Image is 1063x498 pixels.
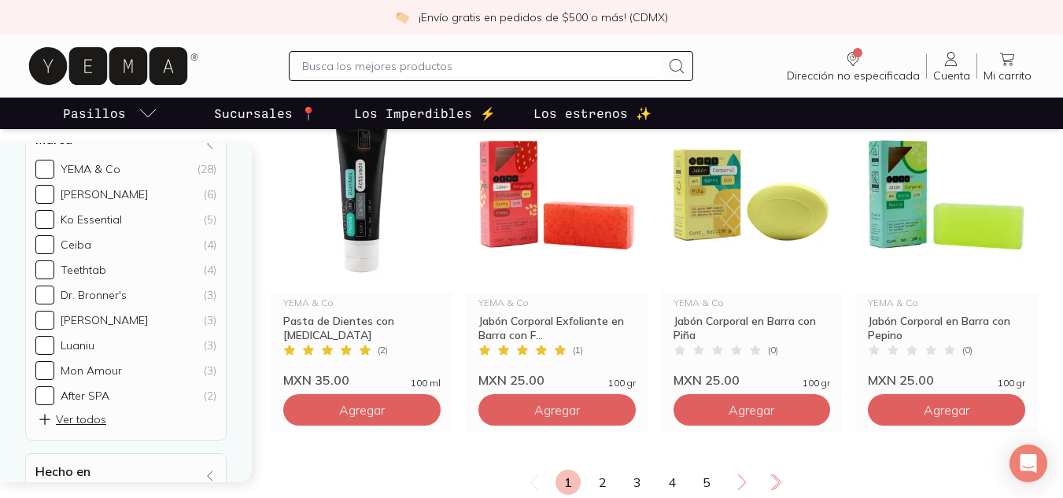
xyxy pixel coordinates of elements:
[61,288,127,302] div: Dr. Bronner's
[60,98,161,129] a: pasillo-todos-link
[339,402,385,418] span: Agregar
[302,57,662,76] input: Busca los mejores productos
[530,98,655,129] a: Los estrenos ✨
[573,345,583,355] span: ( 1 )
[351,98,499,129] a: Los Imperdibles ⚡️
[35,463,90,479] h4: Hecho en
[694,470,719,495] a: 5
[933,68,970,83] span: Cuenta
[533,104,651,123] p: Los estrenos ✨
[478,314,636,342] div: Jabón Corporal Exfoliante en Barra con F...
[478,298,636,308] div: YEMA & Co
[466,98,648,388] a: Jabón Corporal Exfoliante en Barra con Fresa YEMAYEMA & CoJabón Corporal Exfoliante en Barra con ...
[998,378,1025,388] span: 100 gr
[204,338,216,352] div: (3)
[868,372,934,388] span: MXN 25.00
[25,121,227,441] div: Marca
[781,50,926,83] a: Dirección no especificada
[271,98,453,388] a: Pasta de Dientes con Carbón ActivadoYEMA & CoPasta de Dientes con [MEDICAL_DATA](2)MXN 35.00100 ml
[674,298,831,308] div: YEMA & Co
[214,104,316,123] p: Sucursales 📍
[855,98,1038,292] img: Jabón Corporal en Barra con Pepino
[204,238,216,252] div: (4)
[354,104,496,123] p: Los Imperdibles ⚡️
[674,314,831,342] div: Jabón Corporal en Barra con Piña
[768,345,778,355] span: ( 0 )
[661,98,843,388] a: Jabón Corporal en Barra con PiñaYEMA & CoJabón Corporal en Barra con Piña(0)MXN 25.00100 gr
[608,378,636,388] span: 100 gr
[984,68,1032,83] span: Mi carrito
[37,411,106,427] span: Ver todos
[204,363,216,378] div: (3)
[35,160,54,179] input: YEMA & Co(28)
[419,9,668,25] p: ¡Envío gratis en pedidos de $500 o más! (CDMX)
[35,386,54,405] input: After SPA(2)
[283,314,441,342] div: Pasta de Dientes con [MEDICAL_DATA]
[61,238,91,252] div: Ceiba
[61,389,109,403] div: After SPA
[211,98,319,129] a: Sucursales 📍
[927,50,976,83] a: Cuenta
[411,378,441,388] span: 100 ml
[61,338,94,352] div: Luaniu
[868,314,1025,342] div: Jabón Corporal en Barra con Pepino
[61,212,122,227] div: Ko Essential
[924,402,969,418] span: Agregar
[478,372,544,388] span: MXN 25.00
[729,402,774,418] span: Agregar
[395,10,409,24] img: check
[204,187,216,201] div: (6)
[962,345,973,355] span: ( 0 )
[283,394,441,426] button: Agregar
[803,378,830,388] span: 100 gr
[674,394,831,426] button: Agregar
[61,313,148,327] div: [PERSON_NAME]
[466,98,648,292] img: Jabón Corporal Exfoliante en Barra con Fresa YEMA
[977,50,1038,83] a: Mi carrito
[534,402,580,418] span: Agregar
[35,336,54,355] input: Luaniu(3)
[35,185,54,204] input: [PERSON_NAME](6)
[61,263,106,277] div: Teethtab
[35,311,54,330] input: [PERSON_NAME](3)
[661,98,843,292] img: Jabón Corporal en Barra con Piña
[283,298,441,308] div: YEMA & Co
[855,98,1038,388] a: Jabón Corporal en Barra con PepinoYEMA & CoJabón Corporal en Barra con Pepino(0)MXN 25.00100 gr
[555,470,581,495] a: 1
[1009,445,1047,482] div: Open Intercom Messenger
[625,470,650,495] a: 3
[868,394,1025,426] button: Agregar
[283,372,349,388] span: MXN 35.00
[61,187,148,201] div: [PERSON_NAME]
[61,363,122,378] div: Mon Amour
[35,361,54,380] input: Mon Amour(3)
[659,470,685,495] a: 4
[35,286,54,304] input: Dr. Bronner's(3)
[204,263,216,277] div: (4)
[674,372,740,388] span: MXN 25.00
[197,162,216,176] div: (28)
[204,313,216,327] div: (3)
[204,288,216,302] div: (3)
[868,298,1025,308] div: YEMA & Co
[35,235,54,254] input: Ceiba(4)
[478,394,636,426] button: Agregar
[204,389,216,403] div: (2)
[271,98,453,292] img: Pasta de Dientes con Carbón Activado
[35,260,54,279] input: Teethtab(4)
[63,104,126,123] p: Pasillos
[378,345,388,355] span: ( 2 )
[787,68,920,83] span: Dirección no especificada
[35,210,54,229] input: Ko Essential(5)
[61,162,120,176] div: YEMA & Co
[204,212,216,227] div: (5)
[590,470,615,495] a: 2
